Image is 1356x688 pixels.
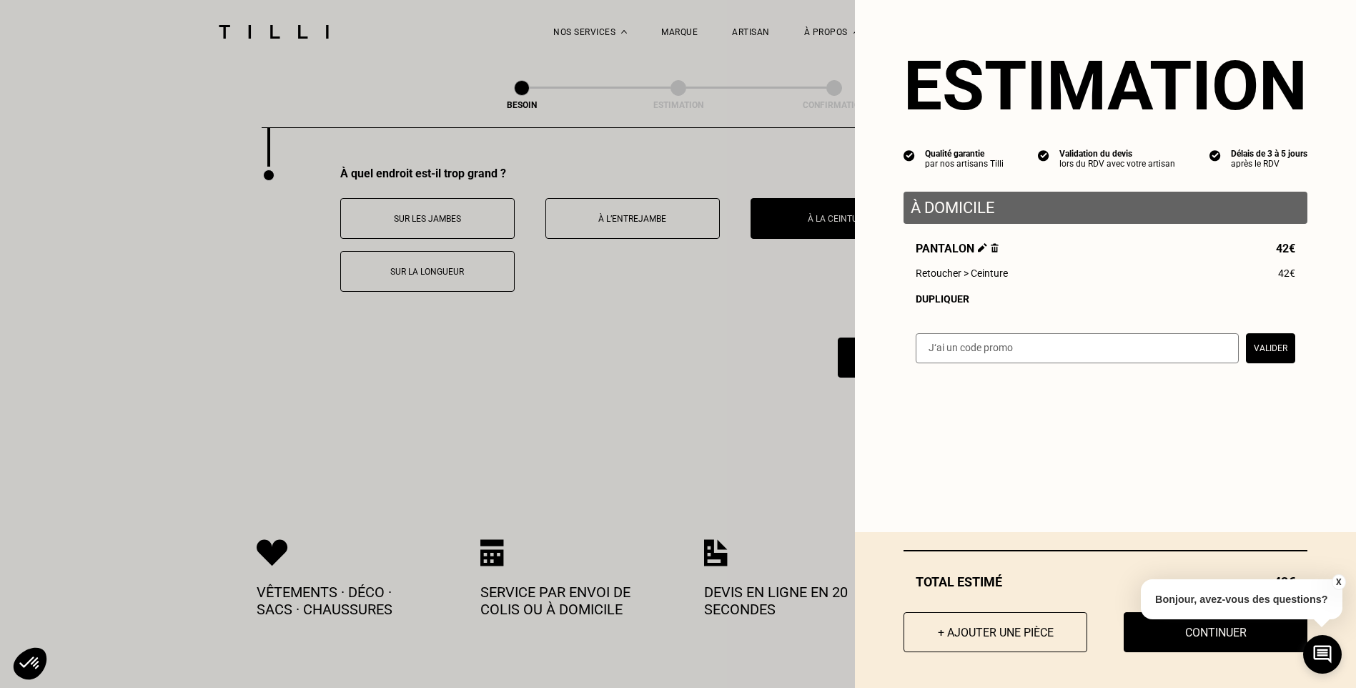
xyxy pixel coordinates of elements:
p: À domicile [911,199,1300,217]
div: Validation du devis [1059,149,1175,159]
span: Retoucher > Ceinture [916,267,1008,279]
button: Continuer [1124,612,1307,652]
div: après le RDV [1231,159,1307,169]
p: Bonjour, avez-vous des questions? [1141,579,1342,619]
div: Délais de 3 à 5 jours [1231,149,1307,159]
span: Pantalon [916,242,999,255]
button: + Ajouter une pièce [904,612,1087,652]
div: Total estimé [904,574,1307,589]
input: J‘ai un code promo [916,333,1239,363]
img: Éditer [978,243,987,252]
span: 42€ [1278,267,1295,279]
div: par nos artisans Tilli [925,159,1004,169]
div: Dupliquer [916,293,1295,305]
div: lors du RDV avec votre artisan [1059,159,1175,169]
img: Supprimer [991,243,999,252]
button: X [1331,574,1345,590]
img: icon list info [1209,149,1221,162]
span: 42€ [1276,242,1295,255]
button: Valider [1246,333,1295,363]
section: Estimation [904,46,1307,126]
img: icon list info [1038,149,1049,162]
div: Qualité garantie [925,149,1004,159]
img: icon list info [904,149,915,162]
